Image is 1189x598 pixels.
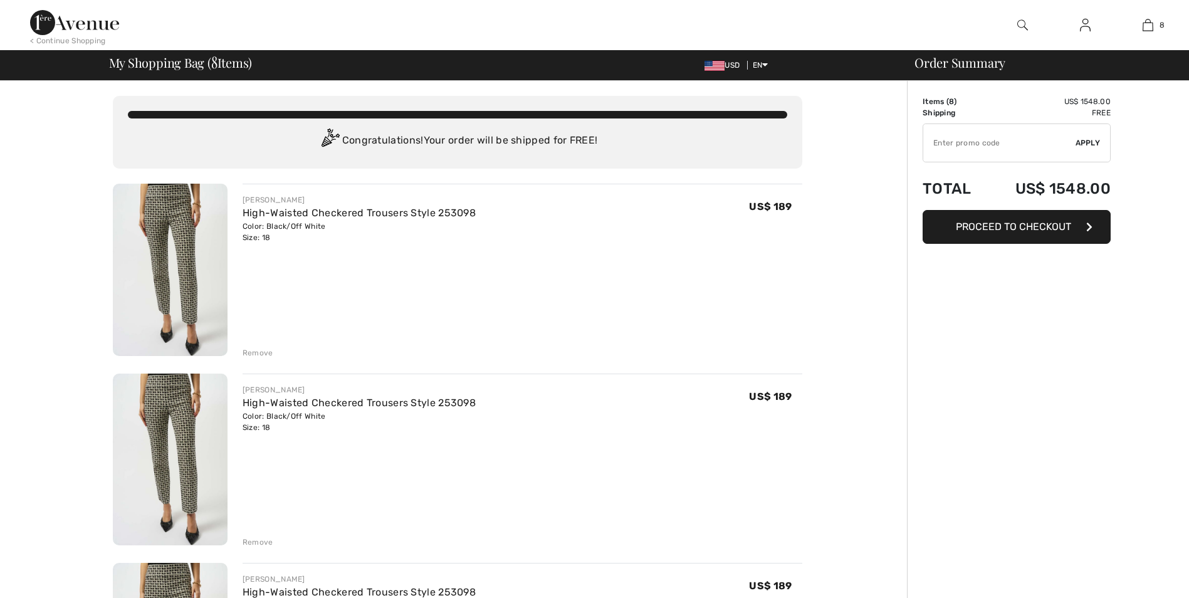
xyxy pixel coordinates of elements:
td: Total [923,167,986,210]
span: 8 [211,53,217,70]
span: US$ 189 [749,580,792,592]
span: 8 [949,97,954,106]
a: High-Waisted Checkered Trousers Style 253098 [243,397,476,409]
div: [PERSON_NAME] [243,384,476,396]
a: High-Waisted Checkered Trousers Style 253098 [243,586,476,598]
div: Color: Black/Off White Size: 18 [243,221,476,243]
img: search the website [1017,18,1028,33]
div: Congratulations! Your order will be shipped for FREE! [128,129,787,154]
td: Free [986,107,1111,118]
a: Sign In [1070,18,1101,33]
td: Items ( ) [923,96,986,107]
div: [PERSON_NAME] [243,574,476,585]
div: [PERSON_NAME] [243,194,476,206]
img: High-Waisted Checkered Trousers Style 253098 [113,184,228,356]
span: Proceed to Checkout [956,221,1071,233]
td: US$ 1548.00 [986,96,1111,107]
td: Shipping [923,107,986,118]
span: 8 [1160,19,1165,31]
span: EN [753,61,768,70]
span: US$ 189 [749,391,792,402]
td: US$ 1548.00 [986,167,1111,210]
a: High-Waisted Checkered Trousers Style 253098 [243,207,476,219]
img: My Info [1080,18,1091,33]
span: USD [704,61,745,70]
img: Congratulation2.svg [317,129,342,154]
div: Order Summary [899,56,1181,69]
div: Remove [243,537,273,548]
button: Proceed to Checkout [923,210,1111,244]
img: My Bag [1143,18,1153,33]
img: 1ère Avenue [30,10,119,35]
div: Remove [243,347,273,359]
a: 8 [1117,18,1178,33]
div: Color: Black/Off White Size: 18 [243,411,476,433]
img: High-Waisted Checkered Trousers Style 253098 [113,374,228,546]
img: US Dollar [704,61,725,71]
span: Apply [1076,137,1101,149]
div: < Continue Shopping [30,35,106,46]
input: Promo code [923,124,1076,162]
span: My Shopping Bag ( Items) [109,56,253,69]
span: US$ 189 [749,201,792,212]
